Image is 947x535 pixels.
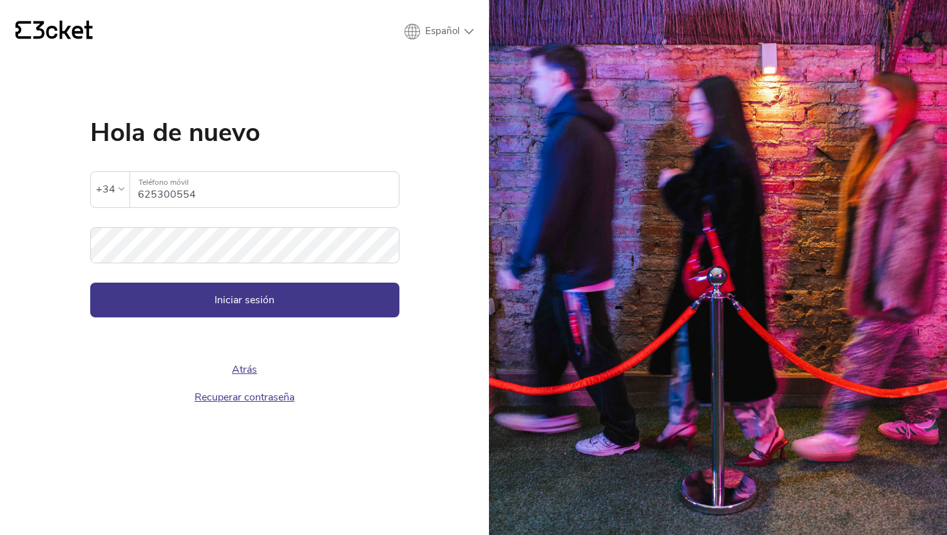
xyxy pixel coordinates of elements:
a: {' '} [15,21,93,42]
a: Recuperar contraseña [195,390,294,404]
div: +34 [96,180,115,199]
a: Atrás [232,362,257,377]
g: {' '} [15,21,31,39]
h1: Hola de nuevo [90,120,399,145]
label: Teléfono móvil [130,172,399,193]
input: Teléfono móvil [138,172,399,207]
button: Iniciar sesión [90,283,399,317]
